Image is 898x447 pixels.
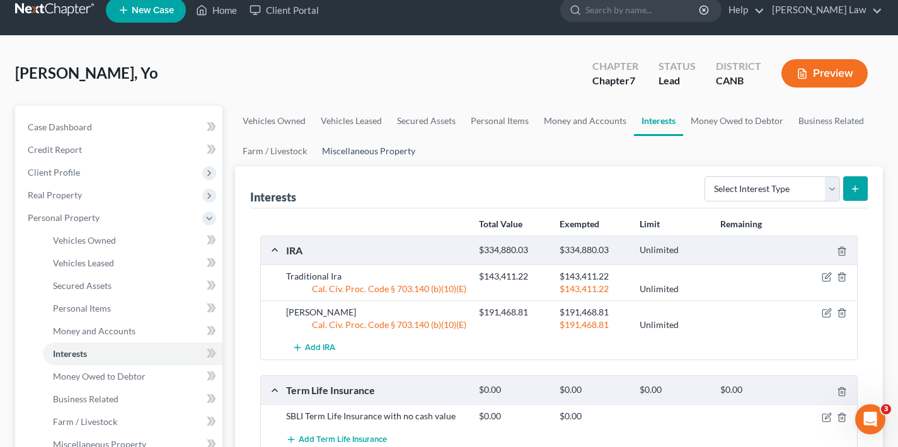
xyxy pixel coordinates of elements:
div: Unlimited [633,244,713,256]
div: CANB [716,74,761,88]
a: Personal Items [463,106,536,136]
span: Credit Report [28,144,82,155]
strong: Exempted [560,218,599,229]
a: Vehicles Owned [43,229,222,252]
a: Vehicles Leased [43,252,222,274]
a: Miscellaneous Property [314,136,423,166]
span: Interests [53,348,87,359]
a: Credit Report [18,139,222,161]
div: Term Life Insurance [280,383,473,397]
div: $0.00 [553,410,633,422]
span: Real Property [28,190,82,200]
span: Case Dashboard [28,122,92,132]
div: IRA [280,244,473,257]
a: Secured Assets [389,106,463,136]
span: Farm / Livestock [53,416,117,427]
div: Unlimited [633,319,713,331]
a: Money and Accounts [43,320,222,342]
div: $334,880.03 [553,244,633,256]
a: Business Related [791,106,872,136]
div: SBLI Term Life Insurance with no cash value [280,410,473,422]
a: Money Owed to Debtor [683,106,791,136]
div: [PERSON_NAME] [280,306,473,319]
strong: Remaining [720,218,762,229]
a: Farm / Livestock [235,136,314,166]
div: $0.00 [473,410,553,422]
div: $0.00 [714,384,794,396]
span: Money and Accounts [53,325,135,336]
span: Vehicles Leased [53,257,114,268]
a: Interests [634,106,683,136]
span: Client Profile [28,167,80,178]
span: Add Term Life Insurance [299,434,387,444]
div: $191,468.81 [553,306,633,319]
div: Chapter [592,74,638,88]
div: $143,411.22 [553,270,633,283]
div: $334,880.03 [473,244,553,256]
iframe: Intercom live chat [855,404,885,434]
div: Interests [250,190,296,205]
div: $191,468.81 [473,306,553,319]
span: New Case [132,6,174,15]
a: Money and Accounts [536,106,634,136]
div: Lead [659,74,696,88]
strong: Total Value [479,218,522,229]
a: Vehicles Leased [313,106,389,136]
span: Secured Assets [53,280,112,291]
a: Vehicles Owned [235,106,313,136]
span: Vehicles Owned [53,235,116,246]
div: Chapter [592,59,638,74]
div: $0.00 [553,384,633,396]
a: Secured Assets [43,274,222,297]
div: Cal. Civ. Proc. Code § 703.140 (b)(10)(E) [280,283,473,295]
span: Add IRA [305,343,335,353]
div: Cal. Civ. Proc. Code § 703.140 (b)(10)(E) [280,319,473,331]
span: Business Related [53,393,118,404]
div: Status [659,59,696,74]
a: Farm / Livestock [43,410,222,433]
span: Personal Property [28,212,100,223]
div: $0.00 [473,384,553,396]
span: Personal Items [53,303,111,314]
span: 7 [630,74,635,86]
div: Unlimited [633,283,713,295]
span: [PERSON_NAME], Yo [15,64,158,82]
button: Preview [781,59,868,88]
div: $143,411.22 [473,270,553,283]
button: Add IRA [286,336,342,359]
a: Business Related [43,388,222,410]
a: Personal Items [43,297,222,320]
span: 3 [881,404,891,414]
a: Money Owed to Debtor [43,365,222,388]
div: $191,468.81 [553,319,633,331]
span: Money Owed to Debtor [53,371,146,382]
div: District [716,59,761,74]
div: $0.00 [633,384,713,396]
div: $143,411.22 [553,283,633,295]
div: Traditional Ira [280,270,473,283]
a: Interests [43,342,222,365]
a: Case Dashboard [18,116,222,139]
strong: Limit [640,218,660,229]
